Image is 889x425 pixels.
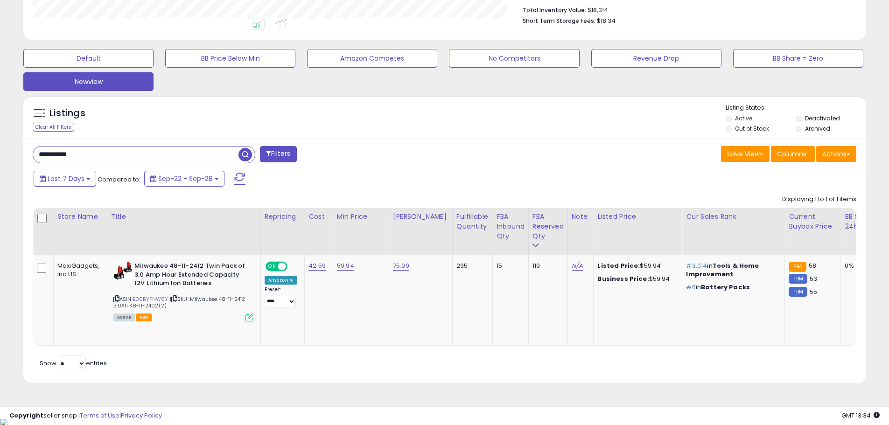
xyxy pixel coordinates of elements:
[113,295,245,309] span: | SKU: Milwaukee 48-11-2412 3.0Ah 48-11-2402(2)
[113,314,135,321] span: All listings currently available for purchase on Amazon
[597,262,675,270] div: $59.94
[789,274,807,284] small: FBM
[393,212,448,222] div: [PERSON_NAME]
[597,212,678,222] div: Listed Price
[113,262,253,320] div: ASIN:
[308,212,329,222] div: Cost
[686,261,707,270] span: #3,014
[286,263,301,271] span: OFF
[735,125,769,132] label: Out of Stock
[597,16,616,25] span: $18.34
[532,212,564,241] div: FBA Reserved Qty
[686,262,777,279] p: in
[523,6,586,14] b: Total Inventory Value:
[497,262,521,270] div: 15
[265,212,301,222] div: Repricing
[337,261,354,271] a: 59.94
[733,49,863,68] button: BB Share = Zero
[686,261,759,279] span: Tools & Home Improvement
[9,411,162,420] div: seller snap | |
[134,262,248,290] b: Milwaukee 48-11-2412 Twin Pack of 3.0 Amp Hour Extended Capacity 12V Lithium Ion Batteries
[810,287,817,296] span: 55
[449,49,579,68] button: No Competitors
[57,262,100,279] div: MaxiGadgets, Inc US
[144,171,224,187] button: Sep-22 - Sep-28
[497,212,525,241] div: FBA inbound Qty
[572,212,590,222] div: Note
[805,114,840,122] label: Deactivated
[782,195,856,204] div: Displaying 1 to 1 of 1 items
[532,262,560,270] div: 119
[777,149,806,159] span: Columns
[133,295,168,303] a: B00BYFNW6Y
[265,276,297,285] div: Amazon AI
[597,274,649,283] b: Business Price:
[23,49,154,68] button: Default
[572,261,583,271] a: N/A
[113,262,132,280] img: 41k+XAEQOgL._SL40_.jpg
[523,4,849,15] li: $18,314
[845,262,875,270] div: 0%
[721,146,770,162] button: Save View
[456,262,485,270] div: 295
[841,411,880,420] span: 2025-10-6 13:34 GMT
[789,212,837,231] div: Current Buybox Price
[789,262,806,272] small: FBA
[23,72,154,91] button: Newview
[591,49,721,68] button: Revenue Drop
[597,261,640,270] b: Listed Price:
[726,104,866,112] p: Listing States:
[260,146,296,162] button: Filters
[165,49,295,68] button: BB Price Below Min
[809,261,816,270] span: 58
[810,274,817,283] span: 53
[456,212,489,231] div: Fulfillable Quantity
[308,261,326,271] a: 42.59
[686,212,781,222] div: Cur Sales Rank
[845,212,879,231] div: BB Share 24h.
[9,411,43,420] strong: Copyright
[686,283,777,292] p: in
[136,314,152,321] span: FBA
[48,174,84,183] span: Last 7 Days
[111,212,257,222] div: Title
[121,411,162,420] a: Privacy Policy
[158,174,213,183] span: Sep-22 - Sep-28
[49,107,85,120] h5: Listings
[816,146,856,162] button: Actions
[98,175,140,184] span: Compared to:
[34,171,96,187] button: Last 7 Days
[57,212,103,222] div: Store Name
[265,286,297,307] div: Preset:
[523,17,595,25] b: Short Term Storage Fees:
[337,212,385,222] div: Min Price
[701,283,750,292] span: Battery Packs
[789,287,807,297] small: FBM
[307,49,437,68] button: Amazon Competes
[597,275,675,283] div: $59.94
[80,411,119,420] a: Terms of Use
[266,263,278,271] span: ON
[771,146,815,162] button: Columns
[805,125,830,132] label: Archived
[33,123,74,132] div: Clear All Filters
[40,359,107,368] span: Show: entries
[686,283,695,292] span: #6
[393,261,409,271] a: 75.99
[735,114,752,122] label: Active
